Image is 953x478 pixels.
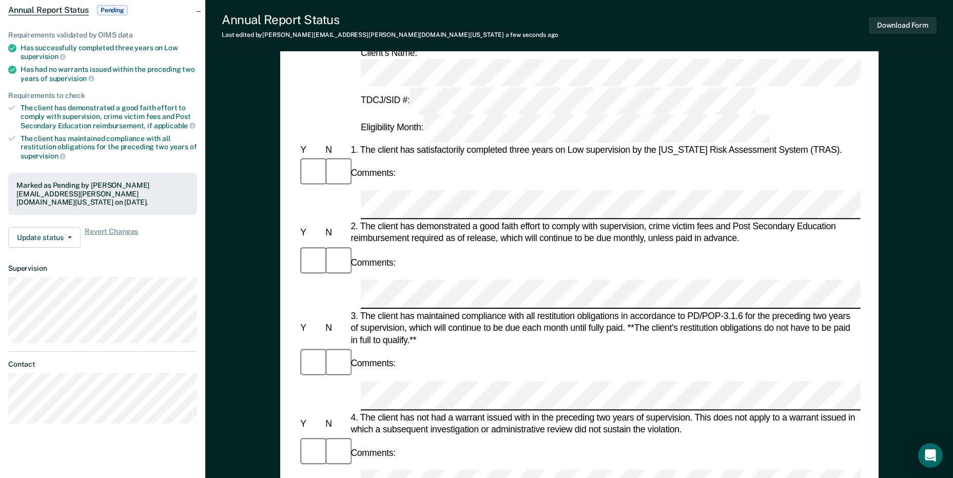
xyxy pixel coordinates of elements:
div: 3. The client has maintained compliance with all restitution obligations in accordance to PD/POP-... [348,310,860,347]
div: N [323,417,348,430]
button: Download Form [869,17,937,34]
div: Comments: [348,256,397,268]
div: 2. The client has demonstrated a good faith effort to comply with supervision, crime victim fees ... [348,221,860,245]
div: 1. The client has satisfactorily completed three years on Low supervision by the [US_STATE] Risk ... [348,144,860,156]
div: Comments: [348,167,397,179]
div: Has had no warrants issued within the preceding two years of [21,65,197,83]
div: Y [298,322,323,334]
div: The client has demonstrated a good faith effort to comply with supervision, crime victim fees and... [21,104,197,130]
div: Requirements validated by OIMS data [8,31,197,39]
div: Y [298,144,323,156]
div: The client has maintained compliance with all restitution obligations for the preceding two years of [21,134,197,161]
span: supervision [49,74,94,83]
div: Last edited by [PERSON_NAME][EMAIL_ADDRESS][PERSON_NAME][DOMAIN_NAME][US_STATE] [222,31,558,38]
div: N [323,144,348,156]
div: Annual Report Status [222,12,558,27]
div: 4. The client has not had a warrant issued with in the preceding two years of supervision. This d... [348,411,860,435]
span: Revert Changes [85,227,138,248]
div: Comments: [348,357,397,370]
span: Annual Report Status [8,5,89,15]
span: supervision [21,52,66,61]
div: Comments: [348,447,397,460]
span: supervision [21,152,66,160]
span: a few seconds ago [505,31,558,38]
div: Open Intercom Messenger [918,443,943,468]
div: Requirements to check [8,91,197,100]
button: Update status [8,227,81,248]
span: Pending [97,5,128,15]
div: Marked as Pending by [PERSON_NAME][EMAIL_ADDRESS][PERSON_NAME][DOMAIN_NAME][US_STATE] on [DATE]. [16,181,189,207]
div: N [323,322,348,334]
div: Y [298,227,323,239]
dt: Contact [8,360,197,369]
div: Has successfully completed three years on Low [21,44,197,61]
div: Y [298,417,323,430]
div: N [323,227,348,239]
dt: Supervision [8,264,197,273]
div: TDCJ/SID #: [359,87,758,115]
div: Eligibility Month: [359,115,771,143]
span: applicable [154,122,196,130]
